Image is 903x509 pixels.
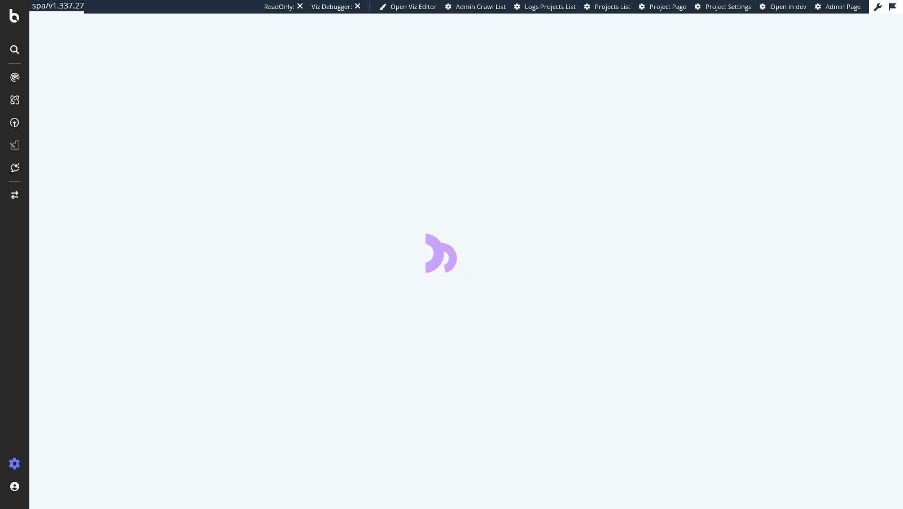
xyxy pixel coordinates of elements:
a: Open in dev [760,2,806,11]
div: ReadOnly: [264,2,295,11]
div: animation [426,232,507,273]
span: Admin Page [826,2,861,11]
div: Viz Debugger: [312,2,352,11]
span: Project Page [650,2,686,11]
a: Open Viz Editor [379,2,437,11]
a: Projects List [584,2,630,11]
a: Logs Projects List [514,2,576,11]
a: Admin Page [815,2,861,11]
a: Project Page [639,2,686,11]
span: Admin Crawl List [456,2,506,11]
span: Open Viz Editor [391,2,437,11]
span: Open in dev [770,2,806,11]
span: Project Settings [705,2,751,11]
span: Logs Projects List [525,2,576,11]
span: Projects List [595,2,630,11]
a: Admin Crawl List [445,2,506,11]
a: Project Settings [695,2,751,11]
